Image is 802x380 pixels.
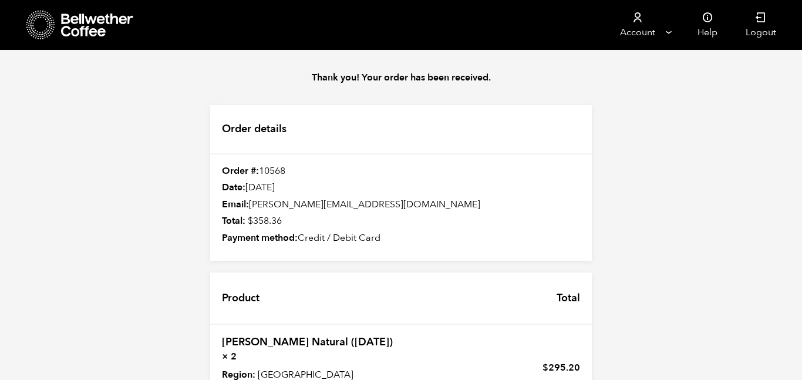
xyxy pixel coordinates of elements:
[210,232,592,245] div: Credit / Debit Card
[248,214,253,227] span: $
[222,231,298,244] strong: Payment method:
[210,273,271,324] th: Product
[210,199,592,211] div: [PERSON_NAME][EMAIL_ADDRESS][DOMAIN_NAME]
[248,214,282,227] bdi: 358.36
[210,165,592,178] div: 10568
[222,198,249,211] strong: Email:
[222,335,393,349] a: [PERSON_NAME] Natural ([DATE])
[222,164,259,177] strong: Order #:
[542,361,580,374] bdi: 295.20
[198,70,604,85] p: Thank you! Your order has been received.
[542,361,548,374] span: $
[222,181,245,194] strong: Date:
[222,214,245,227] strong: Total:
[210,105,592,154] h2: Order details
[210,181,592,194] div: [DATE]
[222,349,394,364] strong: × 2
[545,273,592,324] th: Total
